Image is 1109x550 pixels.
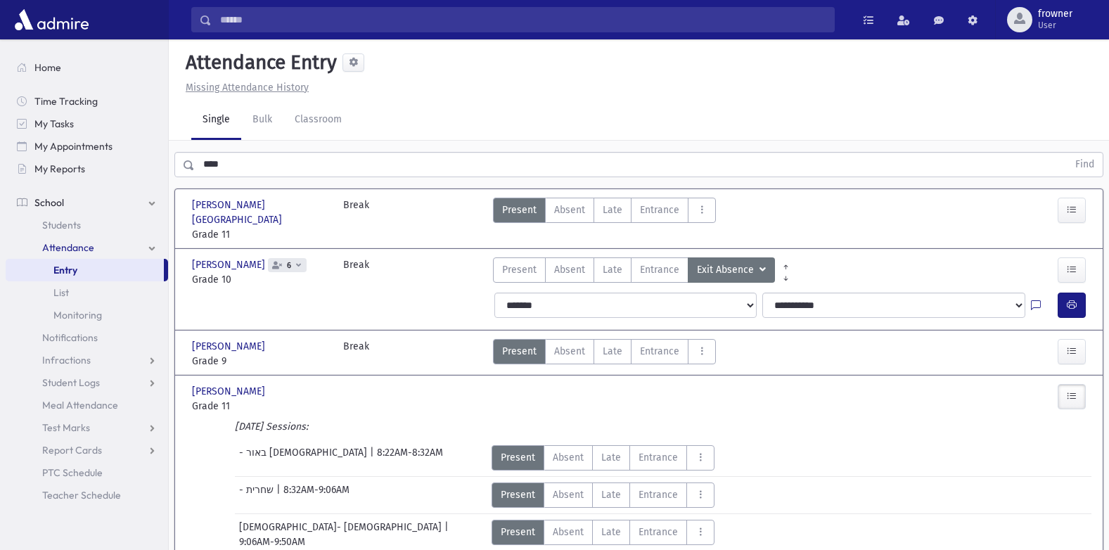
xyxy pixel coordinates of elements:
span: Attendance [42,241,94,254]
span: | [276,482,283,508]
span: Grade 9 [192,354,329,369]
a: My Tasks [6,113,168,135]
span: Report Cards [42,444,102,456]
i: [DATE] Sessions: [235,421,308,433]
a: Student Logs [6,371,168,394]
a: Notifications [6,326,168,349]
span: - באור [DEMOGRAPHIC_DATA] [239,445,370,471]
a: Home [6,56,168,79]
span: Entrance [640,262,679,277]
div: AttTypes [492,482,714,508]
a: Attendance [6,236,168,259]
span: Late [601,487,621,502]
a: Meal Attendance [6,394,168,416]
span: [PERSON_NAME][GEOGRAPHIC_DATA] [192,198,329,227]
span: School [34,196,64,209]
span: Late [603,203,622,217]
span: Entrance [639,487,678,502]
span: Notifications [42,331,98,344]
span: Absent [553,450,584,465]
span: List [53,286,69,299]
span: My Appointments [34,140,113,153]
a: My Appointments [6,135,168,158]
span: Late [603,344,622,359]
span: Late [601,450,621,465]
a: Single [191,101,241,140]
span: Present [502,203,537,217]
span: Exit Absence [697,262,757,278]
a: School [6,191,168,214]
span: Infractions [42,354,91,366]
button: Find [1067,153,1103,177]
span: My Reports [34,162,85,175]
a: Test Marks [6,416,168,439]
div: AttTypes [492,520,714,545]
span: 8:32AM-9:06AM [283,482,350,508]
span: 6 [284,261,294,270]
a: Monitoring [6,304,168,326]
span: Grade 11 [192,399,329,414]
span: Entry [53,264,77,276]
span: Absent [554,203,585,217]
span: Absent [553,487,584,502]
span: Present [501,450,535,465]
span: | [444,520,451,535]
div: Break [343,339,369,369]
span: Student Logs [42,376,100,389]
span: frowner [1038,8,1072,20]
span: Absent [553,525,584,539]
span: [DEMOGRAPHIC_DATA]- [DEMOGRAPHIC_DATA] [239,520,444,535]
span: Grade 10 [192,272,329,287]
span: Entrance [639,450,678,465]
span: 8:22AM-8:32AM [377,445,443,471]
a: Time Tracking [6,90,168,113]
h5: Attendance Entry [180,51,337,75]
span: Students [42,219,81,231]
a: Teacher Schedule [6,484,168,506]
span: | [370,445,377,471]
span: Time Tracking [34,95,98,108]
span: My Tasks [34,117,74,130]
span: 9:06AM-9:50AM [239,535,305,549]
span: [PERSON_NAME] [192,257,268,272]
div: AttTypes [492,445,714,471]
a: Classroom [283,101,353,140]
span: Absent [554,262,585,277]
span: Late [603,262,622,277]
span: Meal Attendance [42,399,118,411]
a: My Reports [6,158,168,180]
span: Present [501,487,535,502]
span: Grade 11 [192,227,329,242]
a: Bulk [241,101,283,140]
span: User [1038,20,1072,31]
span: Entrance [640,203,679,217]
a: Report Cards [6,439,168,461]
span: Present [502,344,537,359]
span: [PERSON_NAME] [192,384,268,399]
span: Present [501,525,535,539]
span: [PERSON_NAME] [192,339,268,354]
img: AdmirePro [11,6,92,34]
div: Break [343,257,369,287]
div: AttTypes [493,198,716,242]
span: PTC Schedule [42,466,103,479]
span: Monitoring [53,309,102,321]
a: Students [6,214,168,236]
div: AttTypes [493,257,775,287]
span: Present [502,262,537,277]
button: Exit Absence [688,257,775,283]
input: Search [212,7,834,32]
span: Test Marks [42,421,90,434]
div: Break [343,198,369,242]
a: PTC Schedule [6,461,168,484]
span: Teacher Schedule [42,489,121,501]
a: Infractions [6,349,168,371]
span: Entrance [640,344,679,359]
u: Missing Attendance History [186,82,309,94]
span: Absent [554,344,585,359]
span: - שחרית [239,482,276,508]
a: List [6,281,168,304]
a: Missing Attendance History [180,82,309,94]
span: Home [34,61,61,74]
a: Entry [6,259,164,281]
